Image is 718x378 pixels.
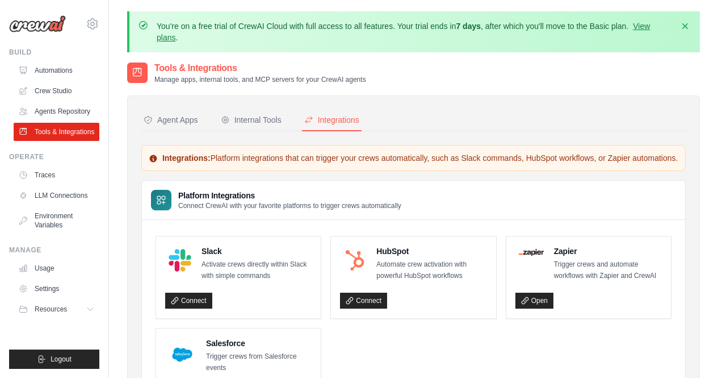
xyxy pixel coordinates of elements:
[14,259,99,277] a: Usage
[162,153,211,163] strong: Integrations:
[9,350,99,369] button: Logout
[165,293,212,309] a: Connect
[51,355,72,364] span: Logout
[376,246,486,257] h4: HubSpot
[343,249,366,272] img: HubSpot Logo
[144,114,198,126] div: Agent Apps
[169,341,196,368] img: Salesforce Logo
[201,259,312,281] p: Activate crews directly within Slack with simple commands
[14,82,99,100] a: Crew Studio
[9,246,99,255] div: Manage
[9,152,99,161] div: Operate
[201,246,312,257] h4: Slack
[35,305,67,314] span: Resources
[154,75,366,84] p: Manage apps, internal tools, and MCP servers for your CrewAI agents
[157,20,673,43] p: You're on a free trial of CrewAI Cloud with full access to all features. Your trial ends in , aft...
[14,166,99,184] a: Traces
[519,249,544,256] img: Zapier Logo
[14,61,99,80] a: Automations
[169,249,191,272] img: Slack Logo
[456,22,481,31] strong: 7 days
[554,246,662,257] h4: Zapier
[9,48,99,57] div: Build
[340,293,387,309] a: Connect
[554,259,662,281] p: Trigger crews and automate workflows with Zapier and CrewAI
[154,61,366,75] h2: Tools & Integrations
[14,300,99,318] button: Resources
[221,114,282,126] div: Internal Tools
[178,190,401,201] h3: Platform Integrations
[14,123,99,141] a: Tools & Integrations
[206,338,312,349] h4: Salesforce
[219,110,284,131] button: Internal Tools
[302,110,362,131] button: Integrations
[14,186,99,205] a: LLM Connections
[149,152,678,164] p: Platform integrations that can trigger your crews automatically, such as Slack commands, HubSpot ...
[14,280,99,298] a: Settings
[14,207,99,234] a: Environment Variables
[14,102,99,121] a: Agents Repository
[9,15,66,32] img: Logo
[141,110,200,131] button: Agent Apps
[515,293,553,309] a: Open
[376,259,486,281] p: Automate crew activation with powerful HubSpot workflows
[178,201,401,210] p: Connect CrewAI with your favorite platforms to trigger crews automatically
[304,114,359,126] div: Integrations
[206,351,312,373] p: Trigger crews from Salesforce events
